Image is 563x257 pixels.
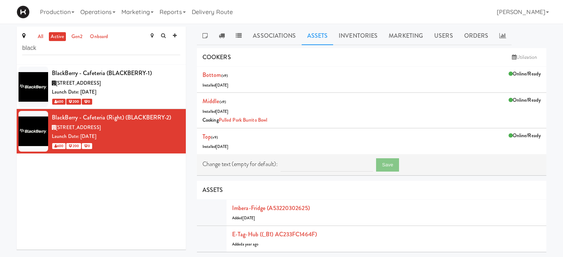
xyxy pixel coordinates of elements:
[22,41,180,55] input: Search site
[202,71,221,79] a: Bottom
[202,53,231,61] span: COOKERS
[333,27,383,45] a: Inventories
[52,132,180,141] div: Launch Date: [DATE]
[70,32,84,41] a: gen2
[66,143,81,149] span: 200
[82,99,92,105] span: 0
[49,32,66,41] a: active
[202,144,229,149] span: Installed
[509,70,541,79] div: Online/Ready
[52,68,180,79] div: BlackBerry - Cafeteria (BLACKBERRY-1)
[232,230,317,239] a: E-tag-hub ((_B1) AC233FC1464F)
[17,65,186,109] li: BlackBerry - Cafeteria (BLACKBERRY-1)[STREET_ADDRESS]Launch Date: [DATE] 600 200 0
[232,241,259,247] span: Added
[232,215,255,221] span: Added
[247,27,301,45] a: Associations
[242,241,259,247] span: a year ago
[221,73,228,78] span: (v9)
[56,80,101,87] span: [STREET_ADDRESS]
[509,131,541,141] div: Online/Ready
[509,96,541,105] div: Online/Ready
[219,99,226,105] span: (v9)
[88,32,110,41] a: onboard
[302,27,334,45] a: Assets
[202,186,223,194] span: ASSETS
[219,116,267,124] a: Pulled Pork Burrito Bowl
[429,27,459,45] a: Users
[202,159,278,170] label: Change text (empty for default):
[52,99,66,105] span: 600
[376,158,399,172] button: Save
[202,82,229,88] span: Installed
[383,27,429,45] a: Marketing
[52,143,66,149] span: 600
[52,112,180,123] div: BlackBerry - Cafeteria (Right) (BLACKBERRY-2)
[242,215,255,221] span: [DATE]
[202,132,211,141] a: Top
[202,109,229,114] span: Installed
[202,97,219,105] a: Middle
[202,116,541,125] div: Cooking
[216,109,229,114] span: [DATE]
[508,52,541,63] a: Utilization
[36,32,45,41] a: all
[216,82,229,88] span: [DATE]
[56,124,101,131] span: [STREET_ADDRESS]
[211,135,218,140] span: (v9)
[232,204,310,212] a: Imbera-fridge (A53220302625)
[17,109,186,153] li: BlackBerry - Cafeteria (Right) (BLACKBERRY-2)[STREET_ADDRESS]Launch Date: [DATE] 600 200 0
[459,27,494,45] a: Orders
[82,143,92,149] span: 0
[66,99,81,105] span: 200
[216,144,229,149] span: [DATE]
[52,88,180,97] div: Launch Date: [DATE]
[17,6,30,18] img: Micromart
